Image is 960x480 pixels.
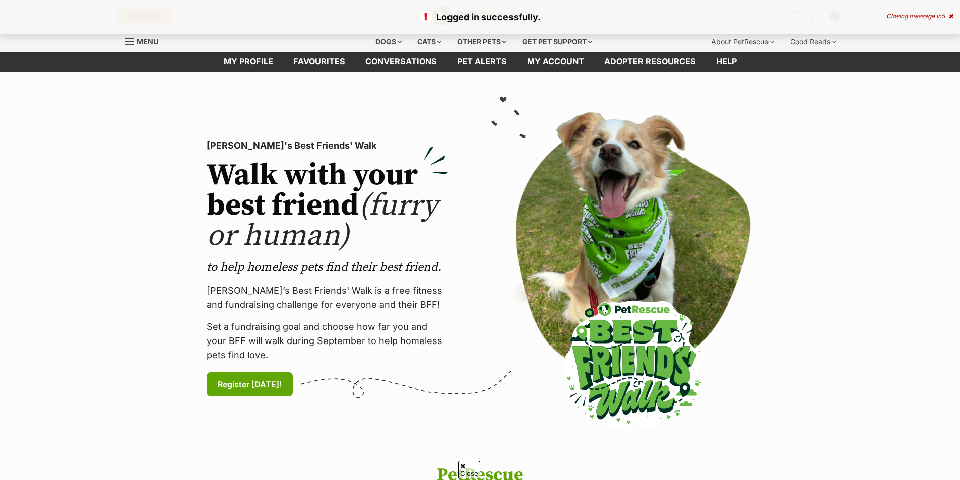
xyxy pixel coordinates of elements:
[368,32,409,52] div: Dogs
[214,52,283,72] a: My profile
[450,32,514,52] div: Other pets
[410,32,449,52] div: Cats
[125,32,165,50] a: Menu
[283,52,355,72] a: Favourites
[594,52,706,72] a: Adopter resources
[447,52,517,72] a: Pet alerts
[706,52,747,72] a: Help
[207,187,438,255] span: (furry or human)
[218,378,282,390] span: Register [DATE]!
[207,259,449,276] p: to help homeless pets find their best friend.
[515,32,599,52] div: Get pet support
[783,32,843,52] div: Good Reads
[207,161,449,251] h2: Walk with your best friend
[207,139,449,153] p: [PERSON_NAME]'s Best Friends' Walk
[207,372,293,396] a: Register [DATE]!
[458,461,480,478] span: Close
[207,320,449,362] p: Set a fundraising goal and choose how far you and your BFF will walk during September to help hom...
[517,52,594,72] a: My account
[207,284,449,312] p: [PERSON_NAME]’s Best Friends' Walk is a free fitness and fundraising challenge for everyone and t...
[704,32,781,52] div: About PetRescue
[355,52,447,72] a: conversations
[137,37,158,46] span: Menu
